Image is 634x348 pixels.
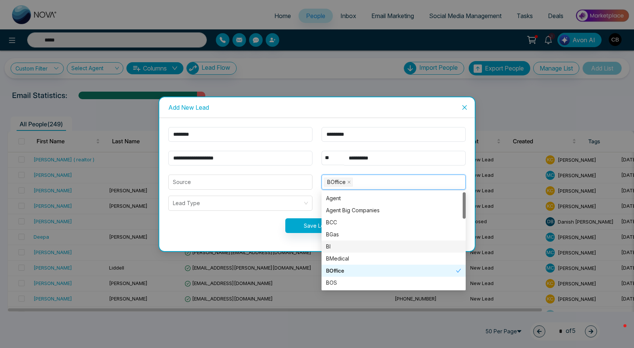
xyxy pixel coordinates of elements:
[326,242,461,251] div: BI
[322,192,466,204] div: Agent
[285,218,349,233] button: Save Lead
[322,265,466,277] div: BOffice
[326,279,461,287] div: BOS
[322,228,466,241] div: BGas
[347,180,351,184] span: close
[324,178,353,187] span: BOffice
[454,97,475,118] button: Close
[462,104,468,110] span: close
[326,267,456,275] div: BOffice
[322,216,466,228] div: BCC
[322,204,466,216] div: Agent Big Companies
[326,206,461,215] div: Agent Big Companies
[326,218,461,227] div: BCC
[168,103,466,112] div: Add New Lead
[322,277,466,289] div: BOS
[326,194,461,202] div: Agent
[327,178,346,186] span: BOffice
[326,254,461,263] div: BMedical
[322,241,466,253] div: BI
[322,253,466,265] div: BMedical
[608,322,626,340] iframe: Intercom live chat
[326,230,461,239] div: BGas
[456,268,461,273] span: check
